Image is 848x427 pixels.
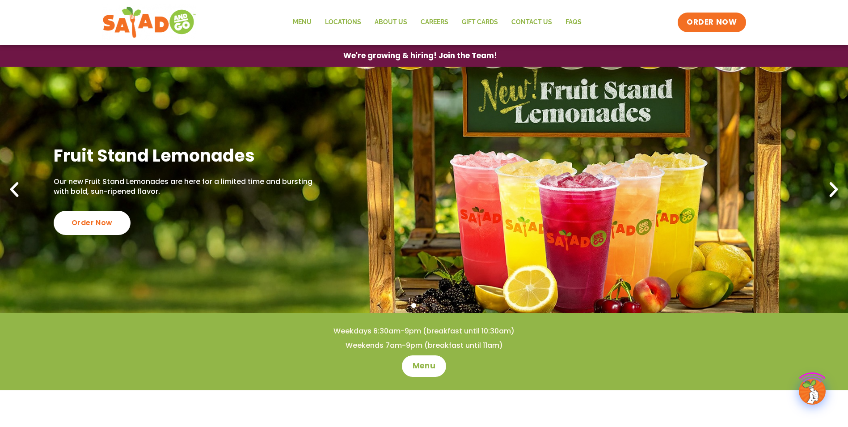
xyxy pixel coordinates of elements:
[368,12,414,33] a: About Us
[402,355,446,377] a: Menu
[4,180,24,200] div: Previous slide
[413,361,435,371] span: Menu
[102,4,197,40] img: new-SAG-logo-768×292
[678,13,746,32] a: ORDER NOW
[54,177,316,197] p: Our new Fruit Stand Lemonades are here for a limited time and bursting with bold, sun-ripened fla...
[687,17,737,28] span: ORDER NOW
[54,145,316,167] h2: Fruit Stand Lemonades
[824,180,844,200] div: Next slide
[330,45,510,66] a: We're growing & hiring! Join the Team!
[318,12,368,33] a: Locations
[286,12,588,33] nav: Menu
[505,12,559,33] a: Contact Us
[422,303,426,308] span: Go to slide 2
[411,303,416,308] span: Go to slide 1
[286,12,318,33] a: Menu
[18,326,830,336] h4: Weekdays 6:30am-9pm (breakfast until 10:30am)
[455,12,505,33] a: GIFT CARDS
[18,341,830,350] h4: Weekends 7am-9pm (breakfast until 11am)
[559,12,588,33] a: FAQs
[432,303,437,308] span: Go to slide 3
[54,211,131,235] div: Order Now
[343,52,497,60] span: We're growing & hiring! Join the Team!
[414,12,455,33] a: Careers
